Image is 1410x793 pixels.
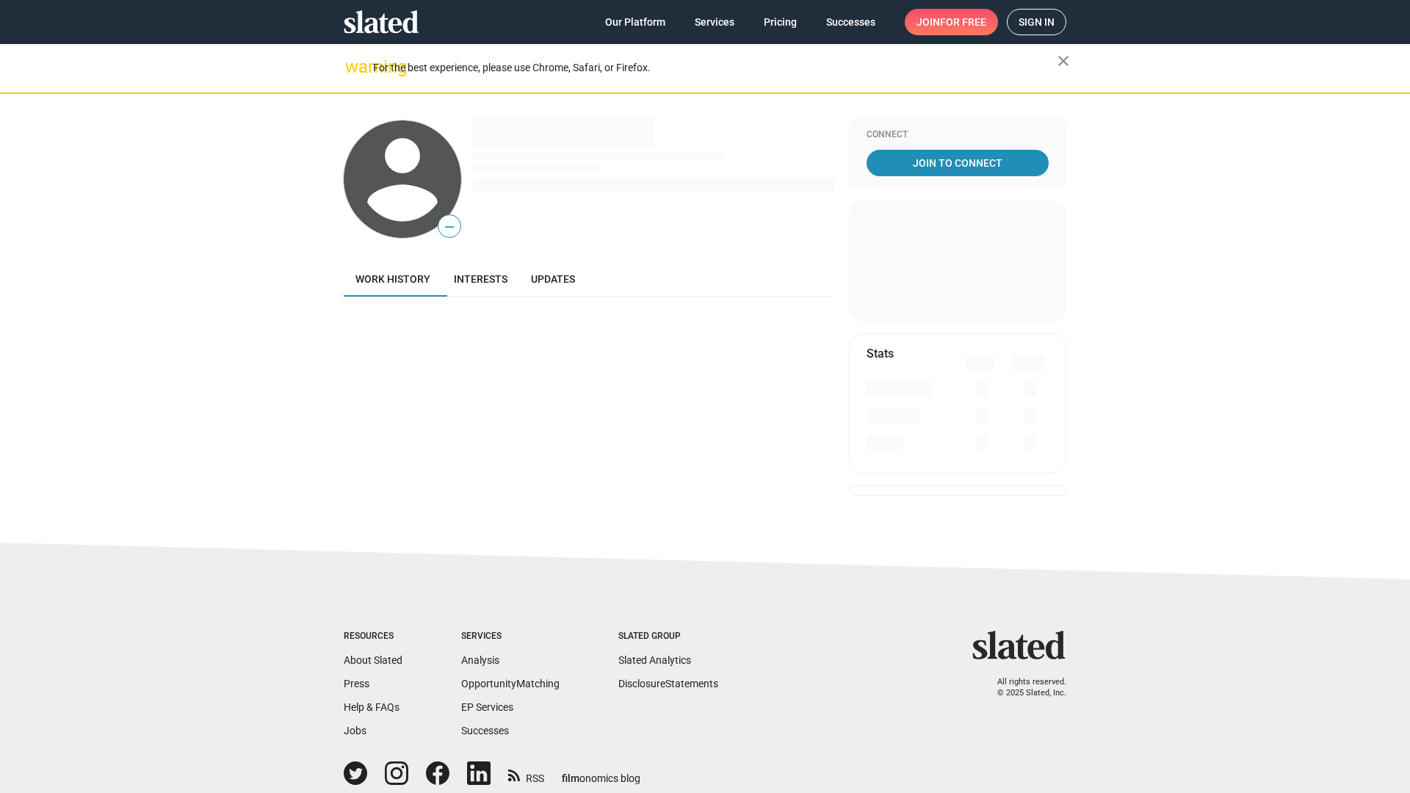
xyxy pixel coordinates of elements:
a: Our Platform [593,9,677,35]
span: — [438,217,460,236]
span: Work history [355,273,430,285]
span: Sign in [1019,10,1055,35]
div: Services [461,631,560,642]
a: Sign in [1007,9,1066,35]
a: EP Services [461,701,513,713]
a: RSS [508,763,544,786]
span: Successes [826,9,875,35]
span: Join To Connect [869,150,1046,176]
mat-icon: close [1055,52,1072,70]
a: About Slated [344,654,402,666]
a: Pricing [752,9,809,35]
span: film [562,772,579,784]
a: Successes [814,9,887,35]
mat-card-title: Stats [867,346,894,361]
mat-icon: warning [345,58,363,76]
a: Updates [519,261,587,297]
a: Services [683,9,746,35]
a: OpportunityMatching [461,678,560,689]
a: Slated Analytics [618,654,691,666]
div: Connect [867,129,1049,141]
span: Join [916,9,986,35]
a: Jobs [344,725,366,736]
span: Interests [454,273,507,285]
a: Analysis [461,654,499,666]
a: Join To Connect [867,150,1049,176]
span: Pricing [764,9,797,35]
div: For the best experience, please use Chrome, Safari, or Firefox. [373,58,1057,78]
div: Slated Group [618,631,718,642]
a: Press [344,678,369,689]
span: Services [695,9,734,35]
span: Updates [531,273,575,285]
a: Interests [442,261,519,297]
span: Our Platform [605,9,665,35]
span: for free [940,9,986,35]
a: Work history [344,261,442,297]
a: filmonomics blog [562,760,640,786]
div: Resources [344,631,402,642]
a: Help & FAQs [344,701,399,713]
a: DisclosureStatements [618,678,718,689]
a: Joinfor free [905,9,998,35]
a: Successes [461,725,509,736]
p: All rights reserved. © 2025 Slated, Inc. [982,677,1066,698]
